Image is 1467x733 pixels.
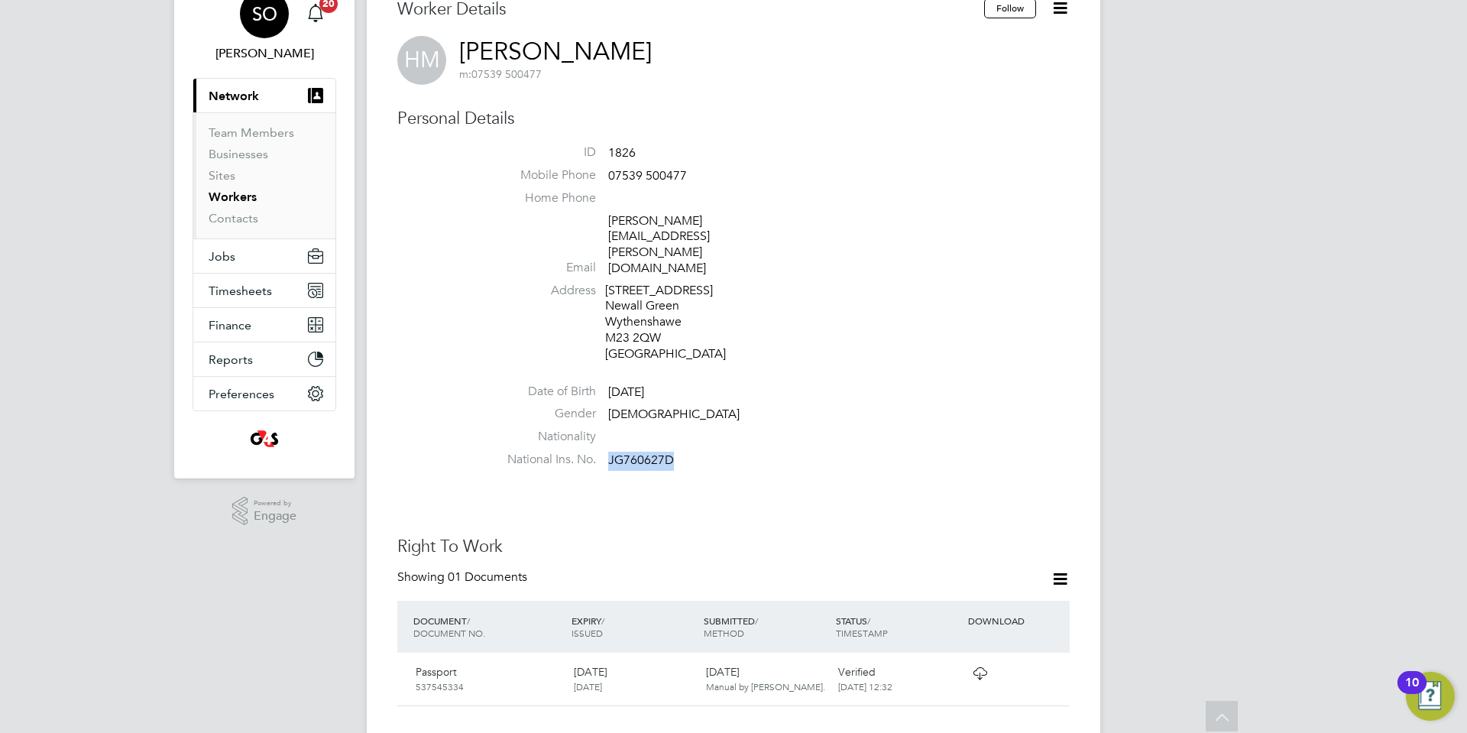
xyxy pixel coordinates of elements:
img: g4s4-logo-retina.png [246,427,283,451]
span: 07539 500477 [459,67,542,81]
span: HM [397,36,446,85]
a: Contacts [209,211,258,225]
h3: Right To Work [397,536,1070,558]
button: Network [193,79,335,112]
span: Preferences [209,387,274,401]
span: Timesheets [209,284,272,298]
span: 537545334 [416,680,464,692]
span: m: [459,67,471,81]
div: SUBMITTED [700,607,832,647]
span: JG760627D [608,452,674,468]
a: [PERSON_NAME][EMAIL_ADDRESS][PERSON_NAME][DOMAIN_NAME] [608,213,710,276]
span: 01 Documents [448,569,527,585]
span: 1826 [608,145,636,161]
div: [STREET_ADDRESS] Newall Green Wythenshawe M23 2QW [GEOGRAPHIC_DATA] [605,283,750,362]
label: ID [489,144,596,161]
label: Email [489,260,596,276]
div: [DATE] [700,659,832,699]
button: Preferences [193,377,335,410]
label: Nationality [489,429,596,445]
h3: Personal Details [397,108,1070,130]
div: DOWNLOAD [964,607,1070,634]
span: SO [252,4,277,24]
label: Gender [489,406,596,422]
label: Mobile Phone [489,167,596,183]
div: EXPIRY [568,607,700,647]
a: Businesses [209,147,268,161]
label: Address [489,283,596,299]
button: Timesheets [193,274,335,307]
span: [DEMOGRAPHIC_DATA] [608,407,740,423]
label: Date of Birth [489,384,596,400]
span: Network [209,89,259,103]
div: STATUS [832,607,964,647]
span: Finance [209,318,251,332]
span: METHOD [704,627,744,639]
label: National Ins. No. [489,452,596,468]
span: / [467,615,470,627]
a: Workers [209,190,257,204]
span: Samantha Orchard [193,44,336,63]
div: Showing [397,569,530,585]
span: Jobs [209,249,235,264]
span: Manual by [PERSON_NAME]. [706,680,825,692]
button: Open Resource Center, 10 new notifications [1406,672,1455,721]
div: 10 [1405,683,1419,702]
a: Powered byEngage [232,497,297,526]
a: Team Members [209,125,294,140]
a: Go to home page [193,427,336,451]
span: TIMESTAMP [836,627,888,639]
label: Home Phone [489,190,596,206]
span: Reports [209,352,253,367]
span: / [601,615,604,627]
a: [PERSON_NAME] [459,37,652,66]
div: DOCUMENT [410,607,568,647]
button: Finance [193,308,335,342]
div: [DATE] [568,659,700,699]
div: Network [193,112,335,238]
span: 07539 500477 [608,168,687,183]
span: ISSUED [572,627,603,639]
span: DOCUMENT NO. [413,627,485,639]
button: Reports [193,342,335,376]
a: Sites [209,168,235,183]
span: [DATE] [608,384,644,400]
span: Engage [254,510,296,523]
button: Jobs [193,239,335,273]
span: Powered by [254,497,296,510]
span: [DATE] 12:32 [838,680,892,692]
span: / [867,615,870,627]
span: / [755,615,758,627]
div: Passport [410,659,568,699]
span: Verified [838,665,876,679]
span: [DATE] [574,680,602,692]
